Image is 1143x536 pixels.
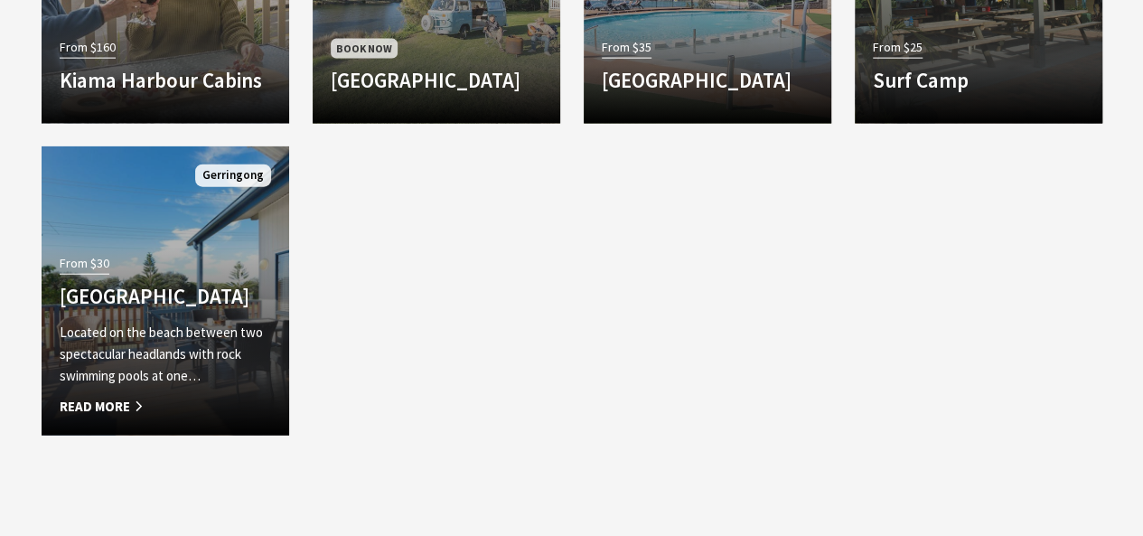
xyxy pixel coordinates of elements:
span: Book Now [331,39,398,58]
span: Gerringong [195,165,271,187]
h4: [GEOGRAPHIC_DATA] [602,68,813,93]
span: From $35 [602,37,651,58]
h4: Surf Camp [873,68,1084,93]
span: From $30 [60,253,109,274]
span: From $160 [60,37,116,58]
h4: Kiama Harbour Cabins [60,68,271,93]
span: From $25 [873,37,923,58]
h4: [GEOGRAPHIC_DATA] [331,68,542,93]
a: From $30 [GEOGRAPHIC_DATA] Located on the beach between two spectacular headlands with rock swimm... [42,146,289,436]
h4: [GEOGRAPHIC_DATA] [60,284,271,309]
p: Located on the beach between two spectacular headlands with rock swimming pools at one… [60,322,271,387]
span: Read More [60,396,271,418]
